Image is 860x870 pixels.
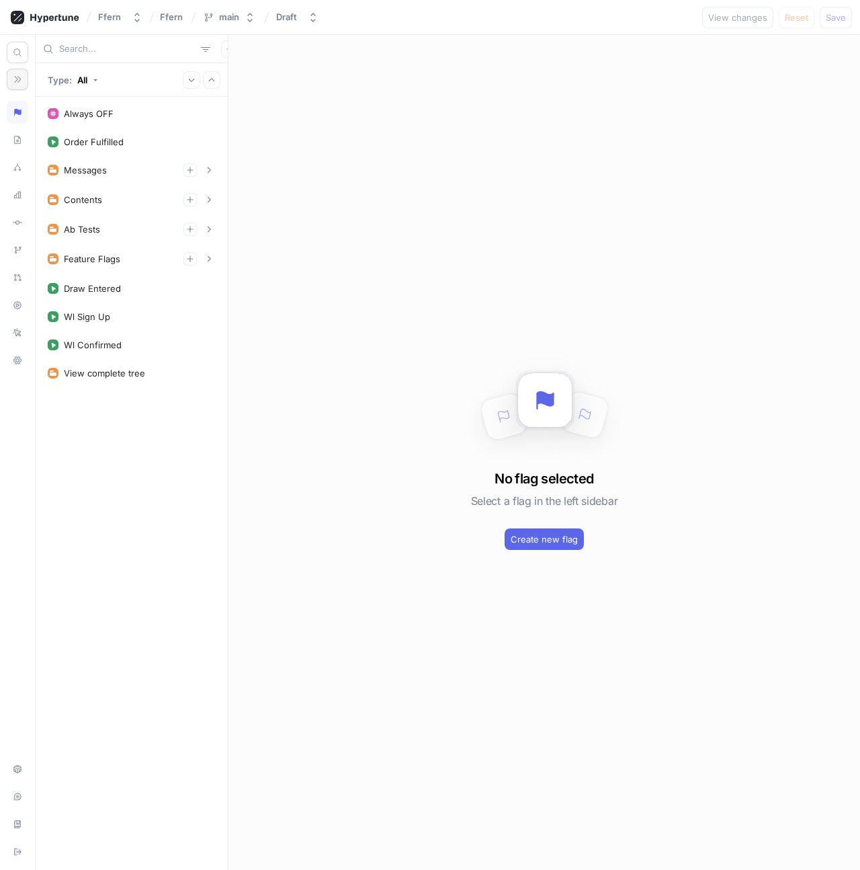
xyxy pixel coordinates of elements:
div: Ffern [98,11,121,23]
div: Live chat [7,785,28,808]
div: Experiments [7,156,28,179]
div: Branches [7,239,28,262]
input: Search... [59,42,196,56]
div: Sign out [7,840,28,863]
div: Pull requests [7,266,28,289]
div: Contents [64,194,102,205]
button: View changes [702,7,773,28]
div: Draft [276,11,297,23]
div: View complete tree [64,368,145,379]
button: Ffern [93,6,148,28]
div: Settings [7,349,28,372]
span: Ffern [160,12,183,22]
div: Messages [64,165,107,175]
h3: No flag selected [494,469,593,489]
span: View changes [708,13,767,22]
div: Analytics [7,184,28,206]
div: Ab Tests [64,224,100,235]
div: Always OFF [64,108,114,119]
span: Reset [785,13,808,22]
div: Schema [7,128,28,151]
div: Feature Flags [64,253,120,264]
div: Wl Confirmed [64,340,122,350]
div: Flags [7,101,28,124]
div: All [77,75,87,85]
h5: Select a flag in the left sidebar [471,489,617,513]
button: main [198,6,261,28]
button: Draft [271,6,324,28]
button: Expand all [183,71,200,89]
span: Save [826,13,846,22]
p: Type: [48,75,72,85]
div: main [219,11,239,23]
button: Type: All [43,68,103,91]
div: Logs [7,321,28,344]
div: Preview [7,294,28,317]
div: Draw Entered [64,283,121,294]
button: Save [820,7,852,28]
div: Documentation [7,813,28,836]
button: Collapse all [203,71,220,89]
button: Create new flag [505,528,584,550]
button: Reset [779,7,814,28]
div: Setup [7,758,28,781]
div: Order Fulfilled [64,136,124,147]
div: Wl Sign Up [64,311,110,322]
div: Diff [7,211,28,234]
span: Create new flag [511,535,578,543]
